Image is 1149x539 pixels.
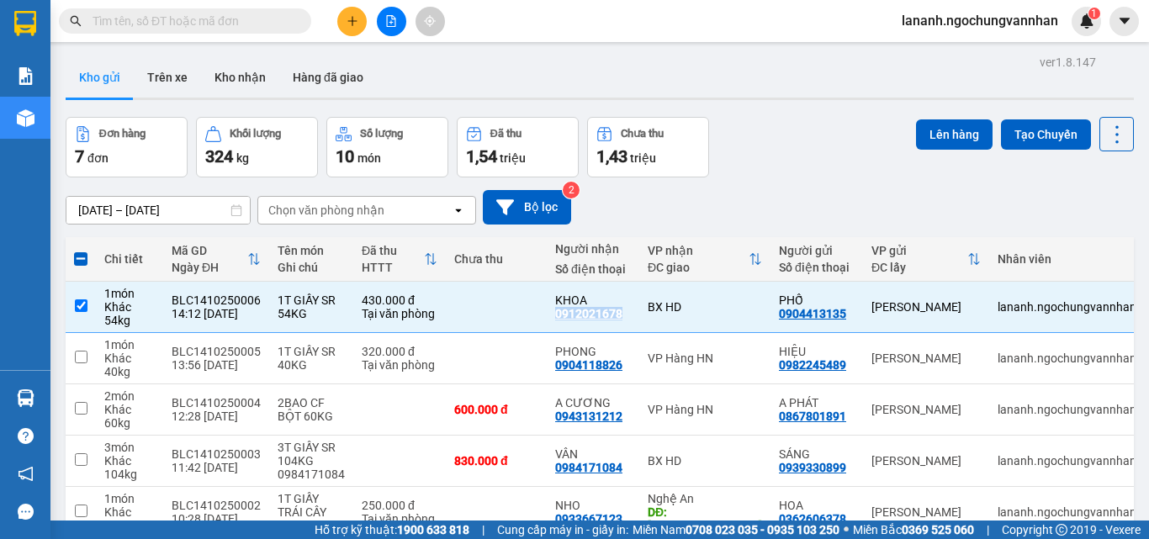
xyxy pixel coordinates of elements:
span: 10 [336,146,354,166]
button: Kho nhận [201,57,279,98]
span: 1,54 [466,146,497,166]
div: BLC1410250004 [172,396,261,410]
div: 1T GIẤY TRÁI CÂY 36KG [278,492,345,532]
div: 600.000 đ [454,403,538,416]
span: Miền Nam [633,521,839,539]
div: Nhân viên [998,252,1142,266]
div: Khác [104,505,155,519]
button: Lên hàng [916,119,993,150]
div: 36 kg [104,519,155,532]
span: triệu [500,151,526,165]
div: Tại văn phòng [362,512,437,526]
div: 250.000 đ [362,499,437,512]
span: Cung cấp máy in - giấy in: [497,521,628,539]
div: lananh.ngochungvannhan [998,300,1142,314]
div: 0982245489 [779,358,846,372]
button: caret-down [1109,7,1139,36]
div: 54 kg [104,314,155,327]
div: lananh.ngochungvannhan [998,505,1142,519]
div: [PERSON_NAME] [871,300,981,314]
input: Select a date range. [66,197,250,224]
span: đơn [87,151,109,165]
span: aim [424,15,436,27]
div: 1 món [104,287,155,300]
div: lananh.ngochungvannhan [998,351,1142,365]
div: Chưa thu [454,252,538,266]
svg: open [452,203,465,217]
div: Khác [104,403,155,416]
div: Chọn văn phòng nhận [268,202,384,219]
div: Nghệ An [648,492,762,505]
span: 7 [75,146,84,166]
span: 1,43 [596,146,627,166]
div: Tên món [278,244,345,257]
div: A CƯƠNG [555,396,631,410]
div: HTTT [362,261,424,274]
button: Hàng đã giao [279,57,377,98]
div: [PERSON_NAME] [871,351,981,365]
div: 0362606378 [779,512,846,526]
img: logo-vxr [14,11,36,36]
div: SÁNG [779,447,855,461]
div: [PERSON_NAME] [871,454,981,468]
button: aim [416,7,445,36]
b: [DOMAIN_NAME] [225,13,406,41]
div: VP Hàng HN [648,351,762,365]
div: 0904413135 [779,307,846,320]
div: 830.000 đ [454,454,538,468]
div: Số điện thoại [779,261,855,274]
div: Ngày ĐH [172,261,247,274]
span: caret-down [1117,13,1132,29]
div: Tại văn phòng [362,307,437,320]
div: 0933667123 [555,512,622,526]
div: Khác [104,454,155,468]
div: 430.000 đ [362,293,437,307]
span: lananh.ngochungvannhan [888,10,1072,31]
div: ĐC lấy [871,261,967,274]
strong: 1900 633 818 [397,523,469,536]
div: BLC1410250003 [172,447,261,461]
div: Đơn hàng [99,128,146,140]
div: [PERSON_NAME] [871,505,981,519]
div: 40 kg [104,365,155,378]
button: Khối lượng324kg [196,117,318,177]
button: Bộ lọc [483,190,571,225]
button: Trên xe [134,57,201,98]
h2: BLC1410250006 [9,98,141,125]
div: BX HD [648,300,762,314]
div: Đã thu [490,128,522,140]
img: warehouse-icon [17,389,34,407]
div: lananh.ngochungvannhan [998,454,1142,468]
input: Tìm tên, số ĐT hoặc mã đơn [93,12,291,30]
div: VP Hàng HN [648,403,762,416]
button: Kho gửi [66,57,134,98]
span: ⚪️ [844,526,849,533]
div: VP nhận [648,244,749,257]
img: icon-new-feature [1079,13,1094,29]
span: Hỗ trợ kỹ thuật: [315,521,469,539]
span: plus [347,15,358,27]
div: Số điện thoại [555,262,631,276]
div: 1 món [104,492,155,505]
div: 3T GIẤY SR 104KG [278,441,345,468]
span: message [18,504,34,520]
div: BLC1410250002 [172,499,261,512]
div: 0904118826 [555,358,622,372]
div: 11:42 [DATE] [172,461,261,474]
span: kg [236,151,249,165]
div: 320.000 đ [362,345,437,358]
button: plus [337,7,367,36]
div: Tại văn phòng [362,358,437,372]
div: HOA [779,499,855,512]
div: 0912021678 [555,307,622,320]
span: 1 [1091,8,1097,19]
span: 324 [205,146,233,166]
th: Toggle SortBy [163,237,269,282]
div: 10:28 [DATE] [172,512,261,526]
div: 0984171084 [278,468,345,481]
span: | [482,521,484,539]
span: copyright [1056,524,1067,536]
h2: VP Nhận: BX HD [88,98,406,203]
div: HIỆU [779,345,855,358]
div: 1 món [104,338,155,351]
